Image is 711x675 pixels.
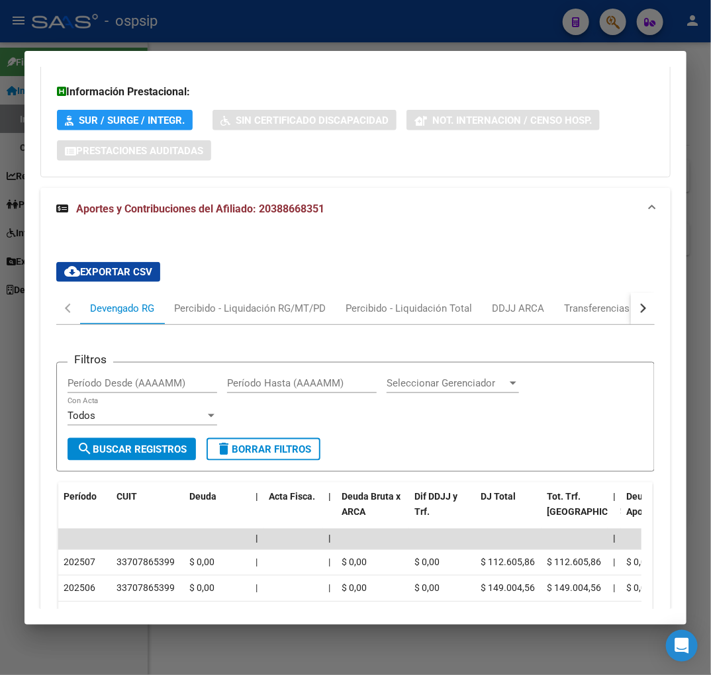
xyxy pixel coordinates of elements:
span: $ 0,00 [626,557,651,568]
span: $ 0,00 [414,557,440,568]
span: Aportes y Contribuciones del Afiliado: 20388668351 [76,202,324,215]
span: | [328,557,330,568]
span: 202506 [64,583,95,594]
span: $ 0,00 [189,557,214,568]
div: Percibido - Liquidación Total [346,301,472,316]
span: 202507 [64,557,95,568]
mat-expansion-panel-header: Aportes y Contribuciones del Afiliado: 20388668351 [40,188,671,230]
mat-icon: cloud_download [64,263,80,279]
span: SUR / SURGE / INTEGR. [79,114,185,126]
span: | [328,583,330,594]
span: | [256,583,258,594]
button: Prestaciones Auditadas [57,140,211,161]
span: $ 0,00 [626,583,651,594]
span: | [613,491,616,502]
span: Seleccionar Gerenciador [387,377,507,389]
span: Acta Fisca. [269,491,315,502]
span: Período [64,491,97,502]
span: Deuda Aporte [626,491,655,517]
span: $ 112.605,86 [547,557,601,568]
span: $ 0,00 [342,583,367,594]
span: | [328,533,331,544]
datatable-header-cell: CUIT [111,482,184,541]
span: | [328,491,331,502]
span: $ 0,00 [342,557,367,568]
span: DJ Total [481,491,516,502]
button: Not. Internacion / Censo Hosp. [406,110,600,130]
h3: Información Prestacional: [57,84,654,100]
button: Exportar CSV [56,262,160,282]
button: Borrar Filtros [207,438,320,461]
span: $ 0,00 [414,583,440,594]
button: Sin Certificado Discapacidad [213,110,397,130]
div: DDJJ ARCA [492,301,544,316]
datatable-header-cell: | [608,482,621,541]
button: SUR / SURGE / INTEGR. [57,110,193,130]
span: $ 149.004,56 [547,583,601,594]
div: Open Intercom Messenger [666,630,698,662]
span: $ 112.605,86 [481,557,535,568]
mat-icon: delete [216,441,232,457]
datatable-header-cell: Acta Fisca. [263,482,323,541]
span: | [613,583,615,594]
datatable-header-cell: Deuda Bruta x ARCA [336,482,409,541]
span: Deuda [189,491,216,502]
span: Dif DDJJ y Trf. [414,491,457,517]
div: 33707865399 [117,555,175,570]
datatable-header-cell: | [250,482,263,541]
button: Buscar Registros [68,438,196,461]
div: Percibido - Liquidación RG/MT/PD [174,301,326,316]
span: Exportar CSV [64,266,152,278]
span: | [613,533,616,544]
span: Deuda Bruta x ARCA [342,491,401,517]
span: $ 0,00 [189,583,214,594]
datatable-header-cell: Período [58,482,111,541]
span: Prestaciones Auditadas [76,145,203,157]
datatable-header-cell: Dif DDJJ y Trf. [409,482,475,541]
span: Not. Internacion / Censo Hosp. [432,114,592,126]
span: $ 149.004,56 [481,583,535,594]
div: 33707865399 [117,607,175,623]
span: | [613,557,615,568]
span: Borrar Filtros [216,443,311,455]
datatable-header-cell: Tot. Trf. Bruto [542,482,608,541]
span: | [256,557,258,568]
span: Tot. Trf. [GEOGRAPHIC_DATA] [547,491,637,517]
span: Sin Certificado Discapacidad [236,114,389,126]
div: 33707865399 [117,581,175,596]
h3: Filtros [68,352,113,367]
mat-icon: search [77,441,93,457]
datatable-header-cell: Deuda [184,482,250,541]
div: Transferencias ARCA [564,301,658,316]
datatable-header-cell: DJ Total [475,482,542,541]
div: Devengado RG [90,301,154,316]
span: | [256,533,258,544]
span: Todos [68,410,95,422]
span: CUIT [117,491,137,502]
span: Buscar Registros [77,443,187,455]
span: | [256,491,258,502]
datatable-header-cell: | [323,482,336,541]
datatable-header-cell: Deuda Aporte [621,482,687,541]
